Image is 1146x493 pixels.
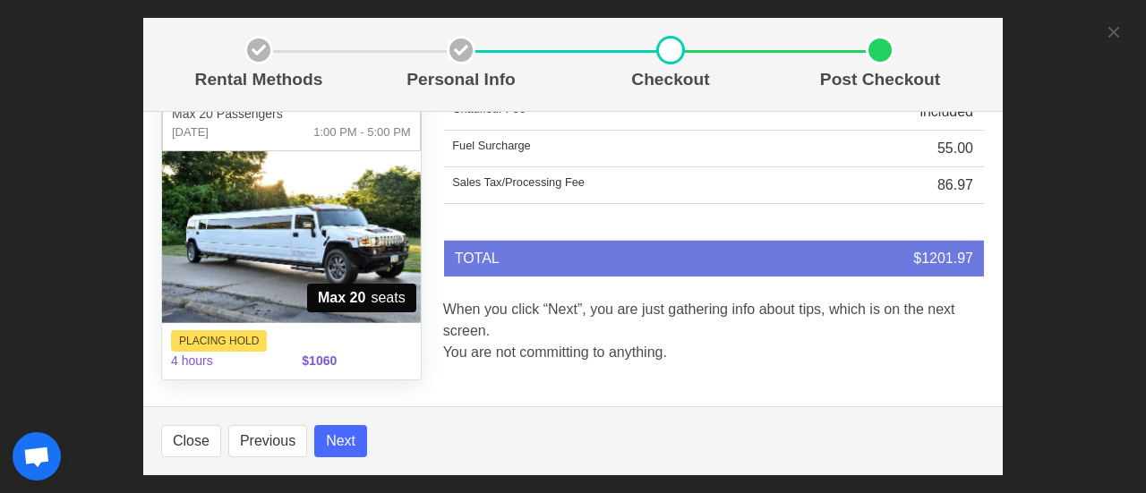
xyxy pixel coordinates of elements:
td: TOTAL [444,241,794,276]
td: $1201.97 [794,241,984,276]
b: $1060 [302,353,337,368]
p: Max 20 Passengers [172,105,411,123]
p: Personal Info [363,67,559,93]
img: 17%2001.jpg [162,151,421,323]
strong: Max 20 [318,287,365,309]
td: included [794,94,984,131]
td: 86.97 [794,167,984,204]
td: Fuel Surcharge [444,131,794,167]
span: seats [307,284,416,312]
span: 1:00 PM - 5:00 PM [313,123,410,141]
p: Rental Methods [168,67,349,93]
button: Close [161,425,221,457]
td: Sales Tax/Processing Fee [444,167,794,204]
p: You are not committing to anything. [443,342,985,363]
p: Checkout [573,67,768,93]
button: Next [314,425,367,457]
p: Post Checkout [783,67,978,93]
button: Previous [228,425,307,457]
td: Chauffeur Fee [444,94,794,131]
span: 4 hours [160,341,291,381]
td: 55.00 [794,131,984,167]
span: [DATE] [172,123,209,141]
p: When you click “Next”, you are just gathering info about tips, which is on the next screen. [443,299,985,342]
a: Open chat [13,432,61,480]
